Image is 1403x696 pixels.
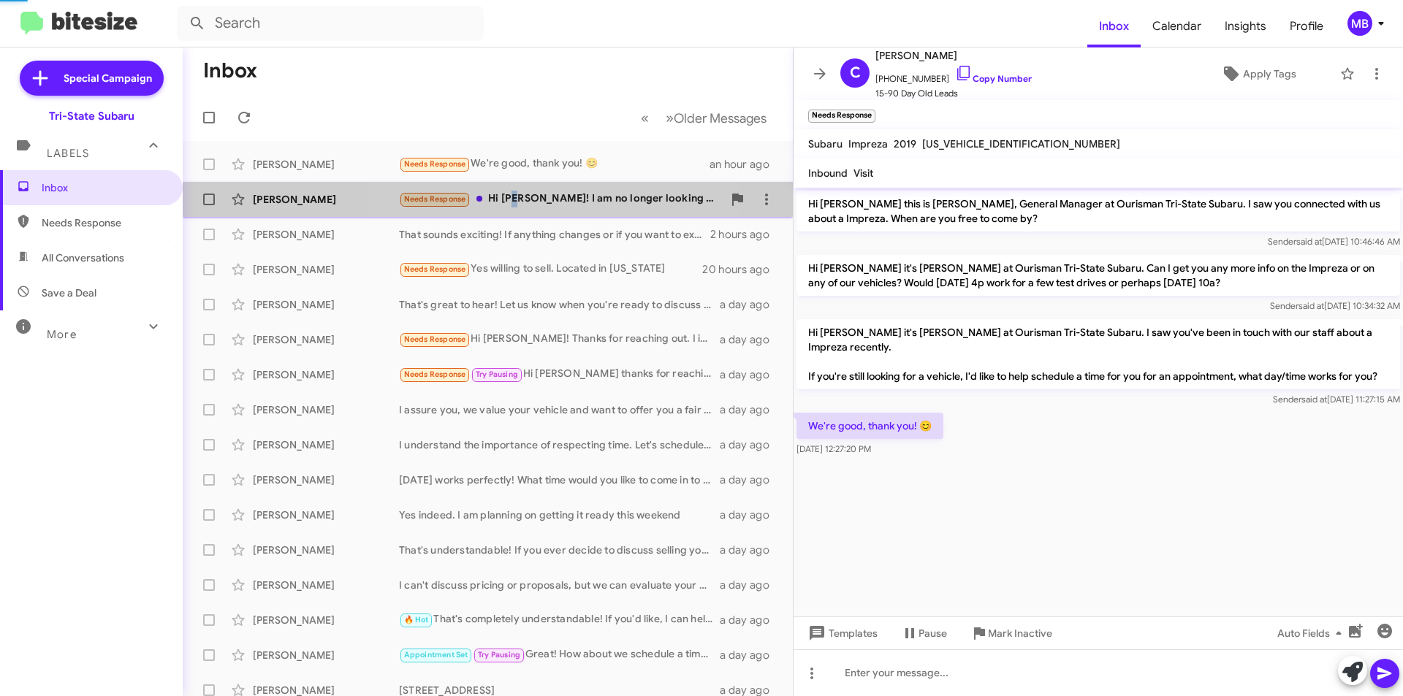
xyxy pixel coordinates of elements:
div: a day ago [720,437,781,452]
p: Hi [PERSON_NAME] it's [PERSON_NAME] at Ourisman Tri-State Subaru. I saw you've been in touch with... [796,319,1400,389]
span: » [666,109,674,127]
div: [PERSON_NAME] [253,297,399,312]
span: Sender [DATE] 10:34:32 AM [1270,300,1400,311]
div: [PERSON_NAME] [253,192,399,207]
div: [PERSON_NAME] [253,367,399,382]
span: Sender [DATE] 10:46:46 AM [1268,236,1400,247]
span: C [850,61,861,85]
div: Great! How about we schedule a time next week to discuss the sale of your Focus St? Let me know w... [399,646,720,663]
button: Next [657,103,775,133]
a: Insights [1213,5,1278,47]
span: Auto Fields [1277,620,1347,646]
a: Inbox [1087,5,1141,47]
div: a day ago [720,297,781,312]
div: I understand the importance of respecting time. Let's schedule an appointment to evaluate your Tu... [399,437,720,452]
span: Inbound [808,167,848,180]
div: That's completely understandable! If you'd like, I can help you with more information to make you... [399,611,720,628]
button: Auto Fields [1266,620,1359,646]
a: Profile [1278,5,1335,47]
button: Mark Inactive [959,620,1064,646]
div: We're good, thank you! 😊 [399,156,710,172]
div: [PERSON_NAME] [253,332,399,347]
a: Special Campaign [20,61,164,96]
span: 🔥 Hot [404,615,429,624]
span: said at [1299,300,1324,311]
div: a day ago [720,543,781,557]
div: [PERSON_NAME] [253,402,399,417]
span: Try Pausing [476,370,518,379]
div: [PERSON_NAME] [253,473,399,487]
div: [PERSON_NAME] [253,613,399,627]
a: Calendar [1141,5,1213,47]
div: [PERSON_NAME] [253,262,399,277]
div: [PERSON_NAME] [253,578,399,592]
div: a day ago [720,648,781,662]
div: [PERSON_NAME] [253,543,399,557]
div: a day ago [720,473,781,487]
div: a day ago [720,508,781,522]
div: Hi [PERSON_NAME] thanks for reaching out. Let's chat late next week. I'm out of town now but will... [399,366,720,383]
div: Hi [PERSON_NAME]! Thanks for reaching out. I incorrectly entered the address of the vehicle and i... [399,331,720,348]
div: a day ago [720,332,781,347]
p: Hi [PERSON_NAME] this is [PERSON_NAME], General Manager at Ourisman Tri-State Subaru. I saw you c... [796,191,1400,232]
div: 20 hours ago [702,262,781,277]
span: Impreza [848,137,888,150]
div: I assure you, we value your vehicle and want to offer you a fair assessment. Let’s set up an appo... [399,402,720,417]
p: We're good, thank you! 😊 [796,413,943,439]
div: a day ago [720,578,781,592]
span: Subaru [808,137,843,150]
a: Copy Number [955,73,1032,84]
div: an hour ago [710,157,781,172]
button: MB [1335,11,1387,36]
span: Needs Response [404,159,466,169]
div: I can't discuss pricing or proposals, but we can evaluate your Wrangler Unlimited in person. Woul... [399,578,720,592]
div: [DATE] works perfectly! What time would you like to come in to discuss selling your Telluride? [399,473,720,487]
span: Needs Response [404,264,466,274]
span: Inbox [42,180,166,195]
div: Hi [PERSON_NAME]! I am no longer looking for a vehicle. Thank you! [399,191,723,207]
nav: Page navigation example [633,103,775,133]
span: Save a Deal [42,286,96,300]
span: Needs Response [404,370,466,379]
span: Try Pausing [478,650,520,659]
input: Search [177,6,484,41]
button: Pause [889,620,959,646]
span: All Conversations [42,251,124,265]
span: Visit [853,167,873,180]
span: Pause [919,620,947,646]
div: Yes indeed. I am planning on getting it ready this weekend [399,508,720,522]
span: Special Campaign [64,71,152,85]
div: [PERSON_NAME] [253,648,399,662]
span: [US_VEHICLE_IDENTIFICATION_NUMBER] [922,137,1120,150]
span: Needs Response [404,194,466,204]
span: « [641,109,649,127]
div: MB [1347,11,1372,36]
small: Needs Response [808,110,875,123]
span: [PHONE_NUMBER] [875,64,1032,86]
span: Labels [47,147,89,160]
div: [PERSON_NAME] [253,508,399,522]
span: Needs Response [404,334,466,344]
span: [PERSON_NAME] [875,47,1032,64]
span: 2019 [894,137,916,150]
div: Yes willing to sell. Located in [US_STATE] [399,261,702,278]
span: More [47,328,77,341]
span: Sender [DATE] 11:27:15 AM [1273,394,1400,405]
button: Apply Tags [1183,61,1333,87]
button: Previous [632,103,658,133]
div: a day ago [720,367,781,382]
span: Needs Response [42,215,166,230]
div: Tri-State Subaru [49,109,134,123]
div: a day ago [720,402,781,417]
div: 2 hours ago [710,227,781,242]
span: said at [1296,236,1322,247]
div: [PERSON_NAME] [253,227,399,242]
div: That sounds exciting! If anything changes or if you want to explore options, feel free to reach o... [399,227,710,242]
span: Mark Inactive [988,620,1052,646]
div: That's great to hear! Let us know when you're ready to discuss your options further. We’d love to... [399,297,720,312]
span: said at [1301,394,1327,405]
span: Appointment Set [404,650,468,659]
